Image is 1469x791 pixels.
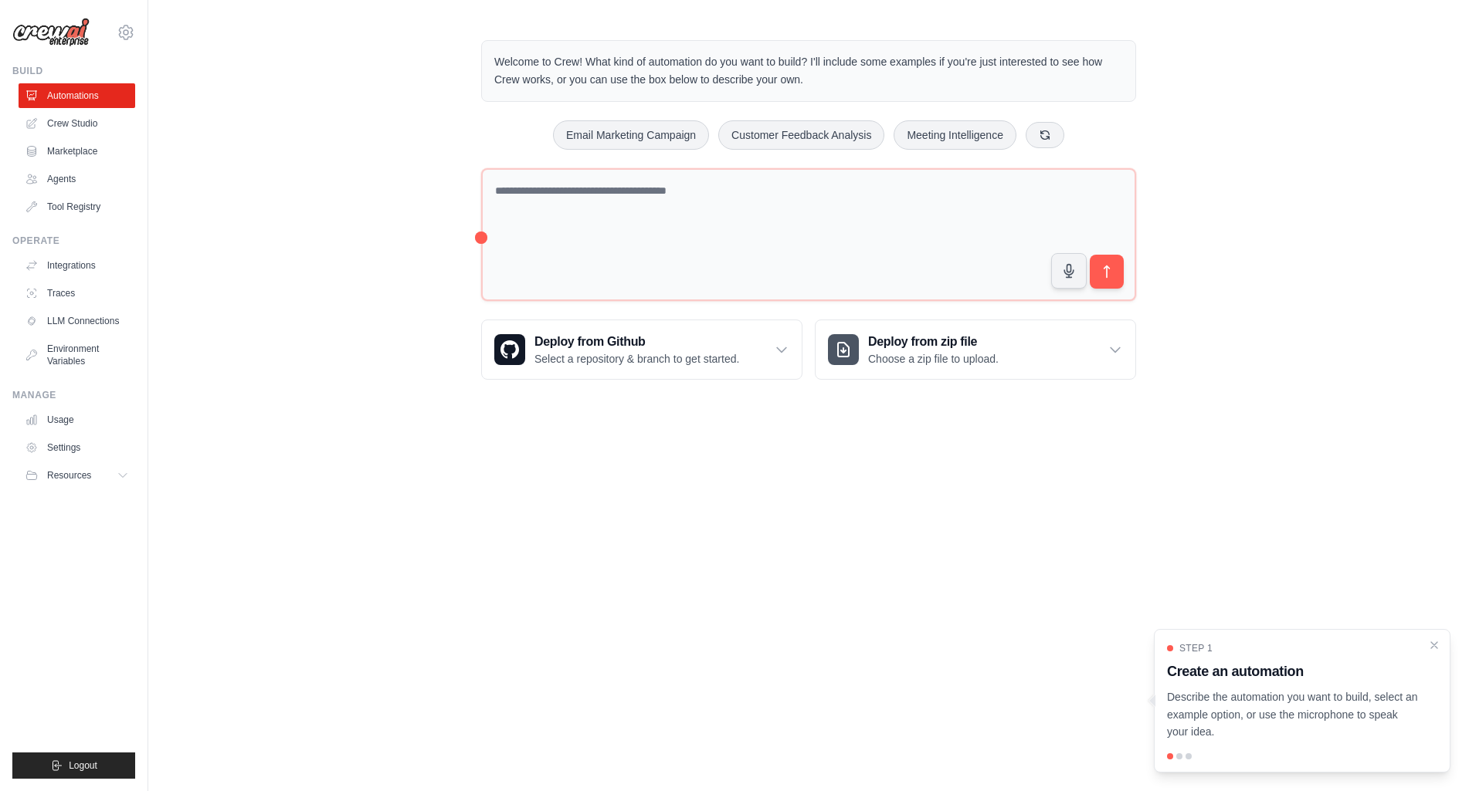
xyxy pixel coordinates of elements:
a: Traces [19,281,135,306]
span: Step 1 [1179,642,1213,654]
button: Meeting Intelligence [894,120,1016,150]
img: Logo [12,18,90,47]
p: Select a repository & branch to get started. [534,351,739,367]
button: Email Marketing Campaign [553,120,709,150]
a: Crew Studio [19,111,135,136]
span: Resources [47,469,91,482]
a: Marketplace [19,139,135,164]
a: Environment Variables [19,336,135,374]
div: Operate [12,235,135,247]
button: Logout [12,752,135,779]
div: Build [12,65,135,77]
a: Settings [19,435,135,460]
a: Automations [19,83,135,108]
h3: Deploy from Github [534,333,739,351]
a: Integrations [19,253,135,278]
button: Resources [19,463,135,488]
span: Logout [69,759,97,772]
p: Choose a zip file to upload. [868,351,999,367]
p: Describe the automation you want to build, select an example option, or use the microphone to spe... [1167,688,1419,741]
h3: Deploy from zip file [868,333,999,351]
button: Close walkthrough [1428,639,1440,651]
h3: Create an automation [1167,661,1419,682]
div: Manage [12,389,135,401]
a: Usage [19,407,135,432]
a: LLM Connections [19,309,135,333]
p: Welcome to Crew! What kind of automation do you want to build? I'll include some examples if you'... [494,53,1123,89]
a: Agents [19,167,135,191]
button: Customer Feedback Analysis [718,120,884,150]
a: Tool Registry [19,194,135,219]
